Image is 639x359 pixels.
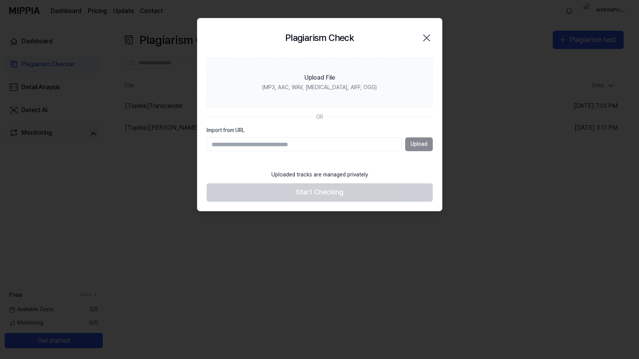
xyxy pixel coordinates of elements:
[207,127,433,134] label: Import from URL
[285,31,354,45] h2: Plagiarism Check
[262,84,377,91] div: (MP3, AAC, WAV, [MEDICAL_DATA], AIFF, OGG)
[267,166,373,183] div: Uploaded tracks are managed privately
[316,113,323,121] div: OR
[304,73,335,82] div: Upload File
